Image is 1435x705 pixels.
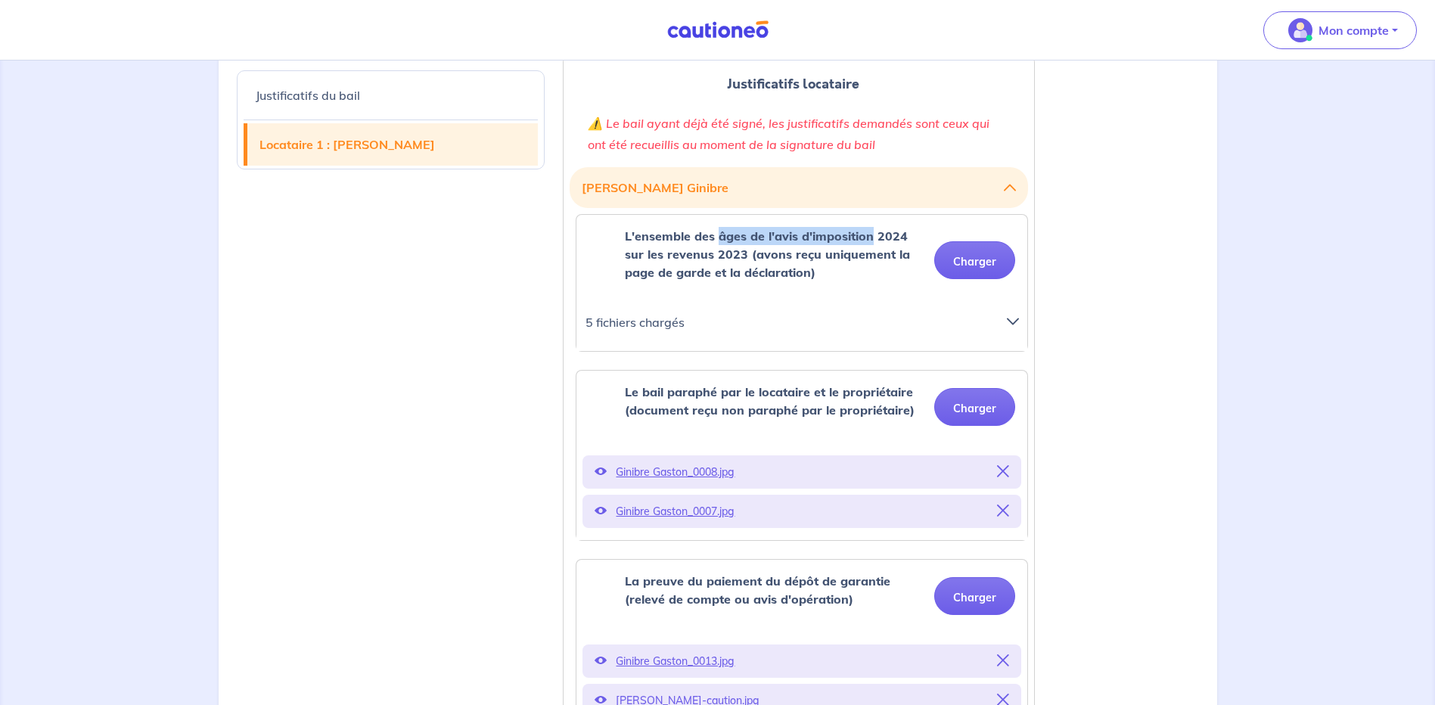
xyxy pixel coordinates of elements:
[567,312,1036,345] div: 5 fichiers chargés
[1319,21,1389,39] p: Mon compte
[1263,11,1417,49] button: illu_account_valid_menu.svgMon compte
[997,651,1009,672] button: Supprimer
[585,312,988,333] p: 5 fichiers chargés
[576,214,1028,352] div: categoryName: lensemble-des-ages-de-lavis-dimposition-2024-sur-les-revenus-2023-avons-recu-unique...
[1288,18,1312,42] img: illu_account_valid_menu.svg
[616,461,988,483] p: Ginibre Gaston_0008.jpg
[934,577,1015,615] button: Charger
[934,388,1015,426] button: Charger
[616,501,988,522] p: Ginibre Gaston_0007.jpg
[616,651,988,672] p: Ginibre Gaston_0013.jpg
[661,20,775,39] img: Cautioneo
[244,74,539,116] a: Justificatifs du bail
[997,501,1009,522] button: Supprimer
[595,501,607,522] button: Voir
[625,228,910,280] strong: L'ensemble des âges de l'avis d'imposition 2024 sur les revenus 2023 (avons reçu uniquement la pa...
[727,74,859,94] span: Justificatifs locataire
[588,116,989,152] span: ⚠️ Le bail ayant déjà été signé, les justificatifs demandés sont ceux qui ont été recueillis au m...
[595,461,607,483] button: Voir
[625,384,915,418] strong: Le bail paraphé par le locataire et le propriétaire (document reçu non paraphé par le propriétaire)
[934,241,1015,279] button: Charger
[247,123,539,166] a: Locataire 1 : [PERSON_NAME]
[625,573,890,607] strong: La preuve du paiement du dépôt de garantie (relevé de compte ou avis d'opération)
[582,173,1016,202] button: [PERSON_NAME] Ginibre
[595,651,607,672] button: Voir
[997,461,1009,483] button: Supprimer
[576,370,1028,541] div: categoryName: le-bail-paraphe-par-le-locataire-et-le-proprietaire-document-recu-non-paraphe-par-l...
